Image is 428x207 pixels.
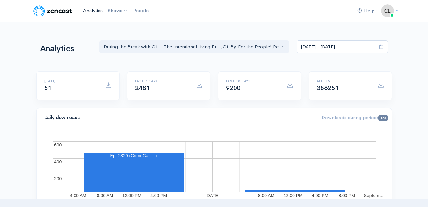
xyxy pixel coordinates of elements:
[317,79,370,83] h6: All time
[205,193,219,198] text: [DATE]
[33,4,73,17] img: ZenCast Logo
[110,153,157,158] text: Ep. 2320 (CrimeCast...)
[122,193,141,198] text: 12:00 PM
[226,79,279,83] h6: Last 30 days
[297,40,375,54] input: analytics date range selector
[44,79,98,83] h6: [DATE]
[258,193,274,198] text: 8:00 AM
[135,84,150,92] span: 2481
[97,193,113,198] text: 8:00 AM
[99,40,289,54] button: During the Break with Cli..., The Intentional Living Pr..., Of-By-For the People!, Rethink - Rese...
[54,176,62,181] text: 200
[317,84,339,92] span: 386251
[40,44,92,54] h1: Analytics
[81,4,105,18] a: Analytics
[364,193,383,198] text: Septem…
[44,115,314,120] h4: Daily downloads
[283,193,302,198] text: 12:00 PM
[381,4,394,17] img: ...
[44,135,384,199] svg: A chart.
[226,84,241,92] span: 9200
[338,193,355,198] text: 8:00 PM
[355,4,377,18] a: Help
[70,193,86,198] text: 4:00 AM
[105,4,131,18] a: Shows
[378,115,388,121] span: 493
[135,79,188,83] h6: Last 7 days
[322,114,388,120] span: Downloads during period:
[131,4,151,18] a: People
[104,43,279,51] div: During the Break with Cli... , The Intentional Living Pr... , Of-By-For the People! , Rethink - R...
[150,193,167,198] text: 4:00 PM
[44,84,52,92] span: 51
[312,193,328,198] text: 4:00 PM
[54,159,62,164] text: 400
[54,142,62,147] text: 600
